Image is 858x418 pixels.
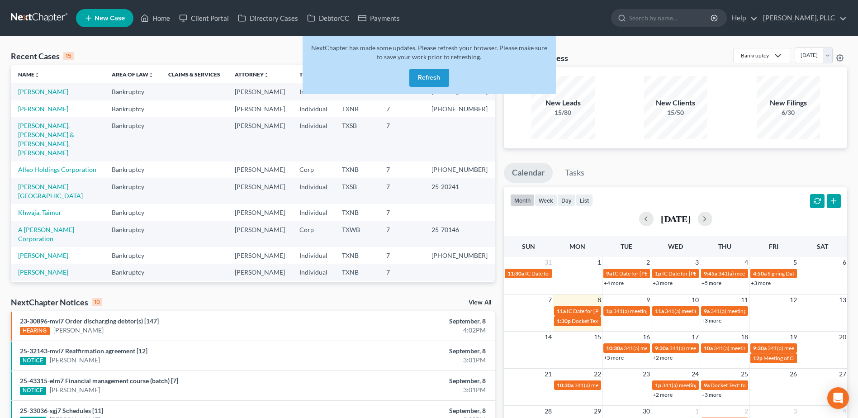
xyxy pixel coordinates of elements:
span: Sun [522,242,535,250]
td: Bankruptcy [104,204,161,221]
span: 4 [744,257,749,268]
span: 9 [645,294,651,305]
a: Home [136,10,175,26]
span: 2 [645,257,651,268]
span: 15 [593,332,602,342]
div: 15/80 [531,108,595,117]
td: [PHONE_NUMBER] [424,161,495,178]
span: 9a [704,382,710,389]
a: [PERSON_NAME] [53,326,104,335]
span: 28 [544,406,553,417]
div: New Clients [644,98,707,108]
td: Bankruptcy [104,247,161,264]
span: 26 [789,369,798,380]
a: [PERSON_NAME] [50,356,100,365]
i: unfold_more [148,72,154,78]
td: Individual [292,100,335,117]
div: Open Intercom Messenger [827,387,849,409]
span: 3 [694,257,700,268]
button: week [535,194,557,206]
span: 12p [753,355,763,361]
span: 5 [792,257,798,268]
a: 25-32143-mvl7 Reaffirmation agreement [12] [20,347,147,355]
a: +2 more [653,354,673,361]
a: View All [469,299,491,306]
th: Claims & Services [161,65,228,83]
a: Calendar [504,163,553,183]
td: 7 [379,117,424,161]
span: IC Date for [PERSON_NAME] [525,270,594,277]
td: 7 [379,247,424,264]
span: 31 [544,257,553,268]
a: +5 more [702,280,721,286]
a: Nameunfold_more [18,71,40,78]
span: NextChapter has made some updates. Please refresh your browser. Please make sure to save your wor... [311,44,547,61]
button: month [510,194,535,206]
span: New Case [95,15,125,22]
span: 14 [544,332,553,342]
span: 4:50a [753,270,767,277]
span: 341(a) meeting for [PERSON_NAME] [665,308,752,314]
a: Khwaja, Taimur [18,209,62,216]
span: Thu [718,242,731,250]
a: [PERSON_NAME], PLLC [758,10,847,26]
a: Help [727,10,758,26]
span: 10a [704,345,713,351]
a: [PERSON_NAME] [18,252,68,259]
a: Area of Lawunfold_more [112,71,154,78]
td: 7 [379,204,424,221]
td: Corp [292,221,335,247]
a: +3 more [653,280,673,286]
a: [PERSON_NAME] [18,105,68,113]
td: [PERSON_NAME] [228,204,292,221]
span: 341(a) meeting for [PERSON_NAME] [714,345,801,351]
a: 23-30896-mvl7 Order discharging debtor(s) [147] [20,317,159,325]
td: [PERSON_NAME] [228,247,292,264]
a: [PERSON_NAME] [18,268,68,276]
div: September, 8 [337,317,486,326]
button: day [557,194,576,206]
td: TXNB [335,281,379,298]
span: 2 [744,406,749,417]
span: IC Date for [PERSON_NAME][GEOGRAPHIC_DATA] [613,270,737,277]
a: +3 more [751,280,771,286]
td: TXWB [335,221,379,247]
span: 1p [655,382,661,389]
div: 3:01PM [337,385,486,394]
td: Individual [292,83,335,100]
span: Mon [569,242,585,250]
input: Search by name... [629,9,712,26]
a: Client Portal [175,10,233,26]
a: Typeunfold_more [299,71,318,78]
span: 19 [789,332,798,342]
td: Bankruptcy [104,83,161,100]
span: Signing Date for [PERSON_NAME] [768,270,849,277]
span: 11a [557,308,566,314]
a: +3 more [702,317,721,324]
td: Bankruptcy [104,117,161,161]
button: list [576,194,593,206]
span: 11 [740,294,749,305]
div: September, 8 [337,376,486,385]
span: 10:30a [557,382,574,389]
td: Bankruptcy [104,221,161,247]
div: September, 8 [337,347,486,356]
a: +2 more [653,391,673,398]
span: IC Date for [PERSON_NAME] [662,270,731,277]
span: 24 [691,369,700,380]
a: Alleo Holdings Corporation [18,166,96,173]
span: 341(a) meeting for [PERSON_NAME] [669,345,757,351]
td: [PHONE_NUMBER] [424,247,495,264]
td: [PERSON_NAME] [228,178,292,204]
td: 7 [379,100,424,117]
a: [PERSON_NAME] [50,385,100,394]
span: 8 [597,294,602,305]
span: 6 [842,257,847,268]
a: Tasks [557,163,593,183]
td: Individual [292,281,335,298]
div: NOTICE [20,357,46,365]
div: Recent Cases [11,51,74,62]
a: [PERSON_NAME], [PERSON_NAME] & [PERSON_NAME], [PERSON_NAME] [18,122,74,157]
span: 22 [593,369,602,380]
span: 11:30a [507,270,524,277]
